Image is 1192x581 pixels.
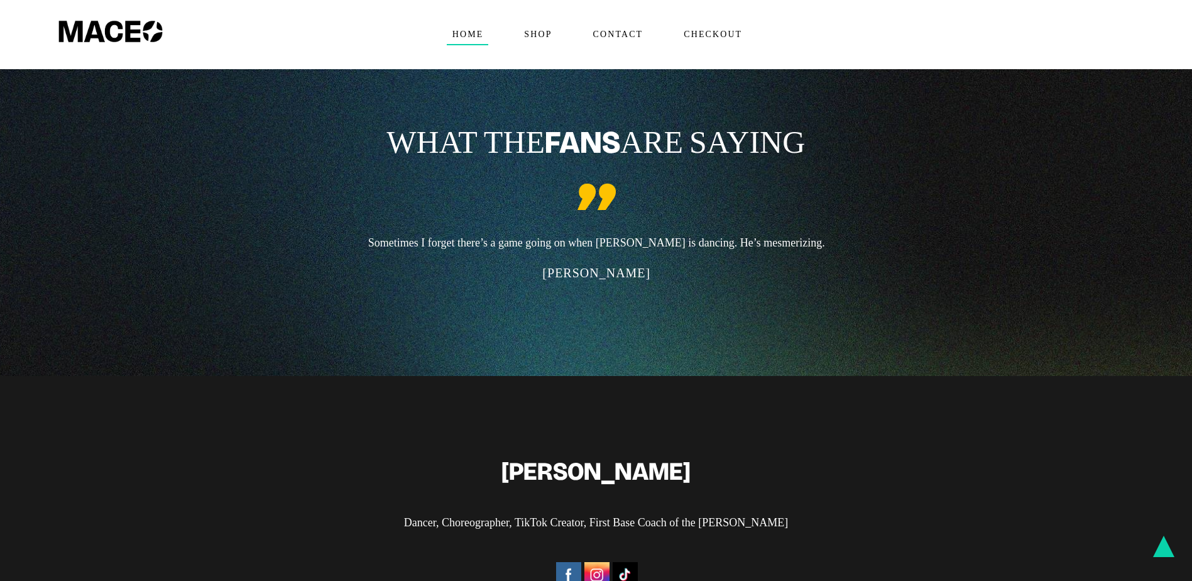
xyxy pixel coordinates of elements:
p: Dancer, Choreographer, TikTok Creator, First Base Coach of the [PERSON_NAME] [50,514,1142,531]
span: Checkout [678,25,747,45]
span: Shop [518,25,557,45]
h2: [PERSON_NAME] [50,458,1142,485]
h1: FANS [202,123,990,162]
span: SAYING [689,124,805,160]
span: ARE [620,124,683,160]
p: Sometimes I forget there’s a game going on when [PERSON_NAME] is dancing. He’s mesmerizing. [202,231,991,254]
span: Home [447,25,489,45]
span: WHAT [387,124,478,160]
img: a [577,184,616,210]
span: Contact [588,25,648,45]
span: [PERSON_NAME] [543,264,651,282]
span: THE [484,124,545,160]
